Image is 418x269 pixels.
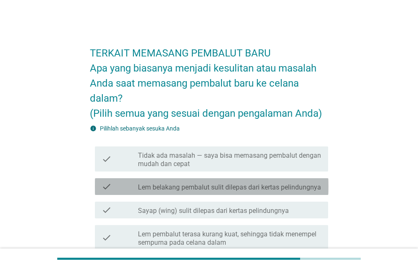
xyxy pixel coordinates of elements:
[90,37,329,121] h2: TERKAIT MEMASANG PEMBALUT BARU Apa yang biasanya menjadi kesulitan atau masalah Anda saat memasan...
[138,151,321,168] label: Tidak ada masalah — saya bisa memasang pembalut dengan mudah dan cepat
[102,205,112,215] i: check
[102,182,112,192] i: check
[138,207,289,215] label: Sayap (wing) sulit dilepas dari kertas pelindungnya
[100,125,180,132] label: Pilihlah sebanyak sesuka Anda
[90,125,97,132] i: info
[102,150,112,168] i: check
[102,228,112,247] i: check
[138,230,321,247] label: Lem pembalut terasa kurang kuat, sehingga tidak menempel sempurna pada celana dalam
[138,183,321,192] label: Lem belakang pembalut sulit dilepas dari kertas pelindungnya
